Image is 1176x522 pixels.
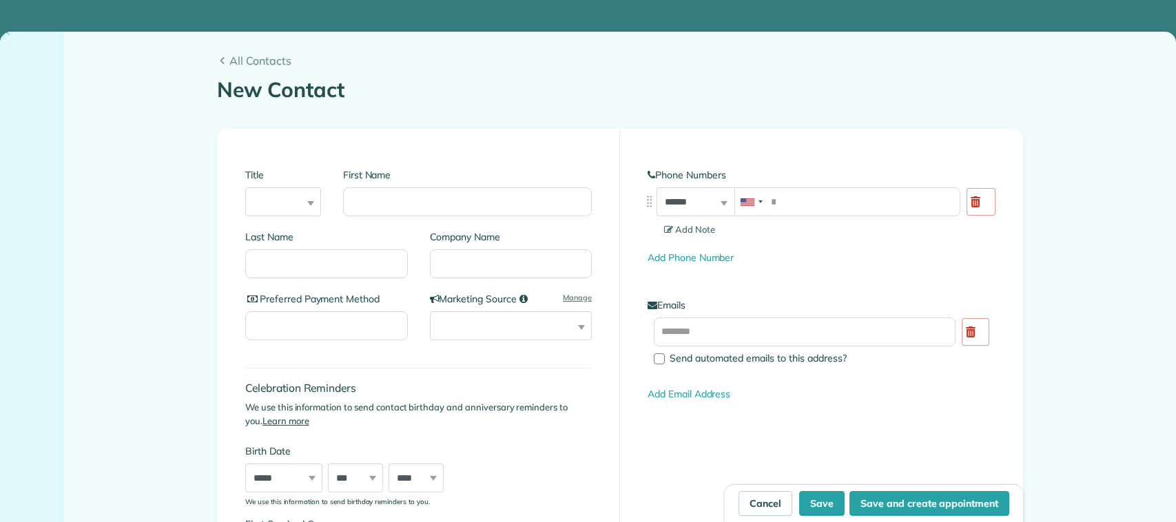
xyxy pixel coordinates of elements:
[648,251,734,264] a: Add Phone Number
[217,79,1023,101] h1: New Contact
[217,52,1023,69] a: All Contacts
[245,401,592,428] p: We use this information to send contact birthday and anniversary reminders to you.
[245,230,408,244] label: Last Name
[343,168,592,182] label: First Name
[262,415,309,426] a: Learn more
[799,491,845,516] button: Save
[245,292,408,306] label: Preferred Payment Method
[642,194,657,209] img: drag_indicator-119b368615184ecde3eda3c64c821f6cf29d3e2b97b89ee44bc31753036683e5.png
[245,497,430,505] sub: We use this information to send birthday reminders to you.
[245,168,321,182] label: Title
[739,491,792,516] a: Cancel
[849,491,1009,516] button: Save and create appointment
[670,352,847,364] span: Send automated emails to this address?
[648,168,995,182] label: Phone Numbers
[245,444,476,458] label: Birth Date
[245,382,592,394] h4: Celebration Reminders
[229,52,1023,69] span: All Contacts
[430,292,592,306] label: Marketing Source
[648,298,995,312] label: Emails
[648,388,730,400] a: Add Email Address
[563,292,592,304] a: Manage
[664,224,715,235] span: Add Note
[430,230,592,244] label: Company Name
[735,188,767,216] div: United States: +1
